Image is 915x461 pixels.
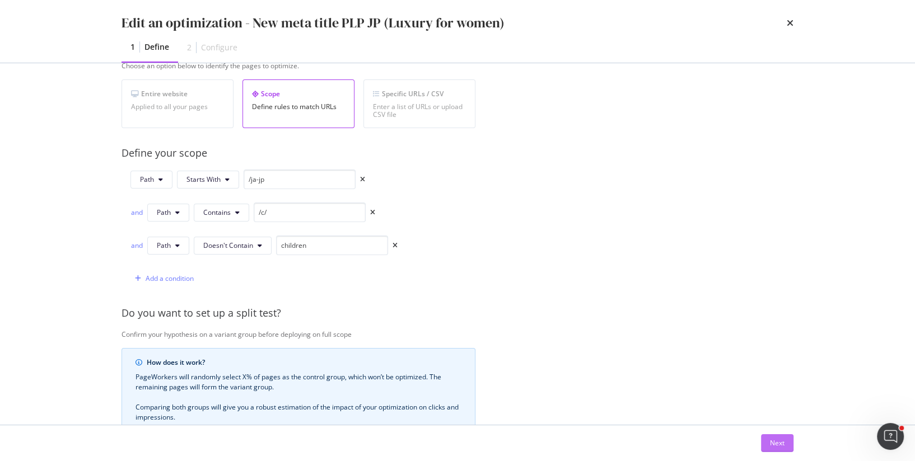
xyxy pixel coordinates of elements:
[147,204,189,222] button: Path
[770,438,785,448] div: Next
[146,274,194,283] div: Add a condition
[187,42,192,53] div: 2
[201,42,237,53] div: Configure
[147,357,461,368] div: How does it work?
[122,306,849,321] div: Do you want to set up a split test?
[130,270,194,288] button: Add a condition
[194,204,249,222] button: Contains
[130,241,143,250] div: and
[393,242,398,249] div: times
[122,146,849,161] div: Define your scope
[122,61,849,70] div: Choose an option below to identify the pages to optimize.
[136,372,461,422] div: PageWorkers will randomly select X% of pages as the control group, which won’t be optimized. The ...
[203,241,253,250] span: Doesn't Contain
[130,41,135,53] div: 1
[252,103,345,111] div: Define rules to match URLs
[144,41,169,53] div: Define
[140,175,154,184] span: Path
[131,103,224,111] div: Applied to all your pages
[186,175,221,184] span: Starts With
[130,208,143,217] div: and
[147,237,189,255] button: Path
[373,89,466,98] div: Specific URLs / CSV
[157,241,171,250] span: Path
[761,434,793,452] button: Next
[360,176,365,183] div: times
[787,13,793,32] div: times
[194,237,272,255] button: Doesn't Contain
[370,209,375,216] div: times
[122,13,505,32] div: Edit an optimization - New meta title PLP JP (Luxury for women)
[877,423,904,450] iframe: Intercom live chat
[203,208,231,217] span: Contains
[157,208,171,217] span: Path
[252,89,345,98] div: Scope
[130,171,172,189] button: Path
[177,171,239,189] button: Starts With
[122,330,849,339] div: Confirm your hypothesis on a variant group before deploying on full scope
[131,89,224,98] div: Entire website
[122,348,475,432] div: info banner
[373,103,466,119] div: Enter a list of URLs or upload CSV file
